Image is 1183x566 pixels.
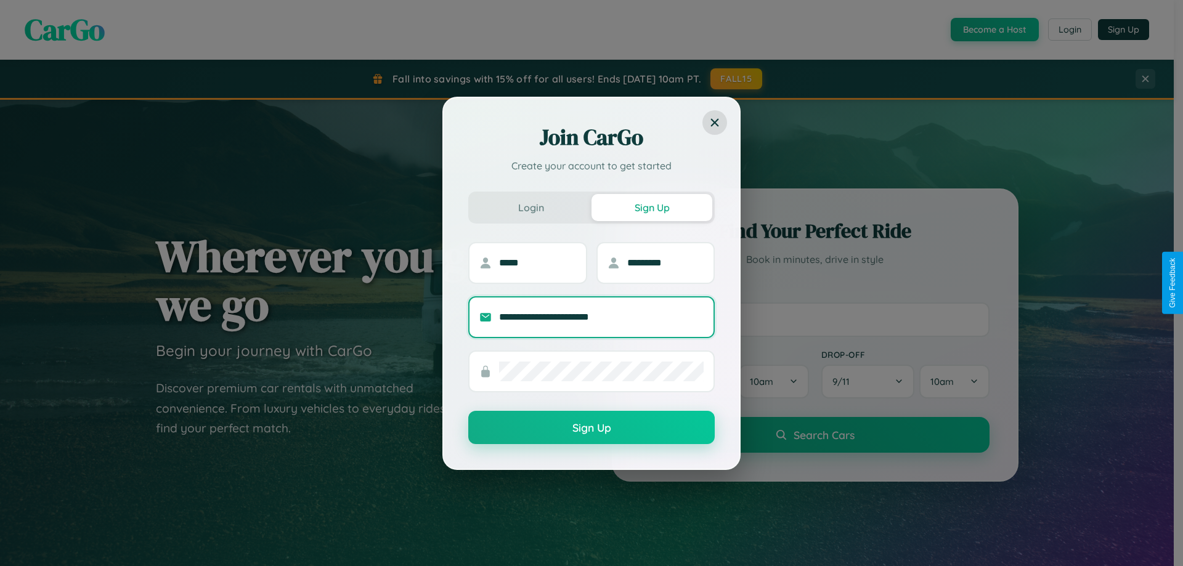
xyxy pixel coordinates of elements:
button: Sign Up [591,194,712,221]
div: Give Feedback [1168,258,1177,308]
h2: Join CarGo [468,123,715,152]
button: Sign Up [468,411,715,444]
button: Login [471,194,591,221]
p: Create your account to get started [468,158,715,173]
